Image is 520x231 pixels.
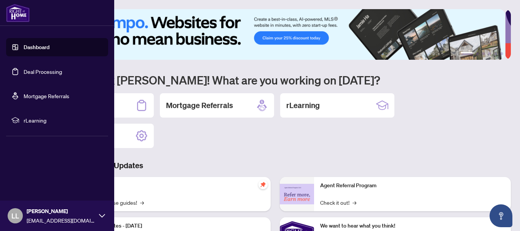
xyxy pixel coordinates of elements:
[490,204,512,227] button: Open asap
[24,92,69,99] a: Mortgage Referrals
[500,52,503,55] button: 6
[24,44,49,51] a: Dashboard
[320,222,505,230] p: We want to hear what you think!
[258,180,268,189] span: pushpin
[494,52,497,55] button: 5
[24,116,103,124] span: rLearning
[286,100,320,111] h2: rLearning
[488,52,491,55] button: 4
[320,182,505,190] p: Agent Referral Program
[40,160,511,171] h3: Brokerage & Industry Updates
[6,4,30,22] img: logo
[80,182,265,190] p: Self-Help
[461,52,473,55] button: 1
[80,222,265,230] p: Platform Updates - [DATE]
[140,198,144,207] span: →
[27,207,95,215] span: [PERSON_NAME]
[353,198,356,207] span: →
[40,9,505,60] img: Slide 0
[11,210,19,221] span: LL
[24,68,62,75] a: Deal Processing
[280,184,314,205] img: Agent Referral Program
[27,216,95,225] span: [EMAIL_ADDRESS][DOMAIN_NAME]
[320,198,356,207] a: Check it out!→
[40,73,511,87] h1: Welcome back [PERSON_NAME]! What are you working on [DATE]?
[476,52,479,55] button: 2
[482,52,485,55] button: 3
[166,100,233,111] h2: Mortgage Referrals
